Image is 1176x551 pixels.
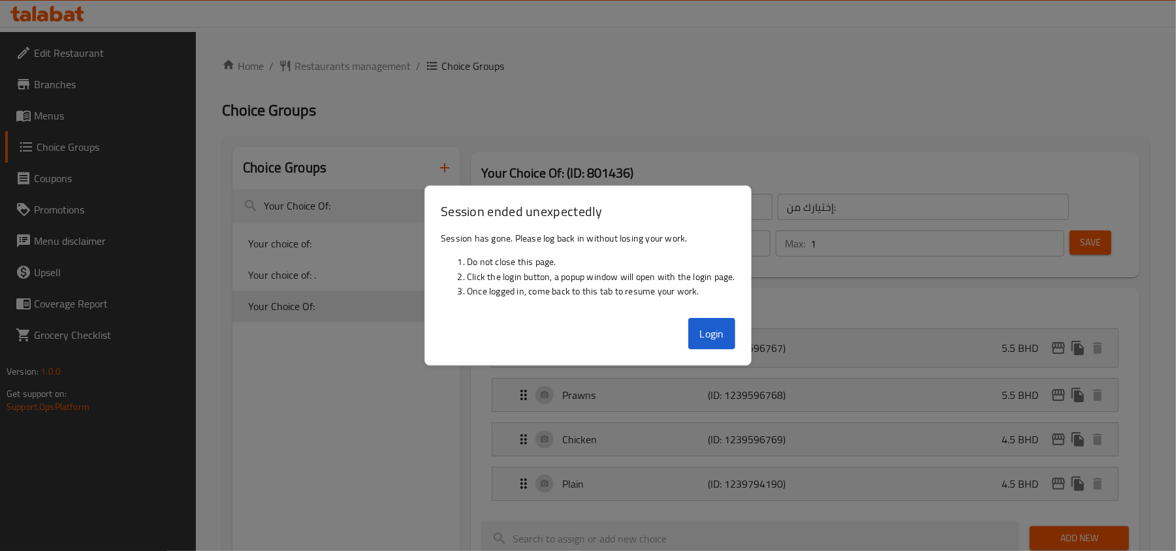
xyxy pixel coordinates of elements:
[425,226,751,313] div: Session has gone. Please log back in without losing your work.
[688,318,735,349] button: Login
[467,284,735,298] li: Once logged in, come back to this tab to resume your work.
[467,270,735,284] li: Click the login button, a popup window will open with the login page.
[441,202,735,221] h3: Session ended unexpectedly
[467,255,735,269] li: Do not close this page.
